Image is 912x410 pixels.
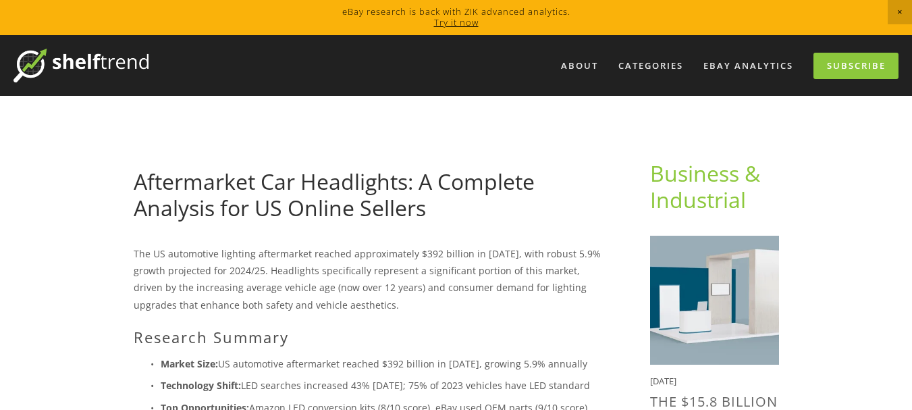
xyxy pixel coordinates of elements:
[161,379,241,392] strong: Technology Shift:
[695,55,802,77] a: eBay Analytics
[161,355,607,372] p: US automotive aftermarket reached $392 billion in [DATE], growing 5.9% annually
[134,167,535,222] a: Aftermarket Car Headlights: A Complete Analysis for US Online Sellers
[134,245,607,313] p: The US automotive lighting aftermarket reached approximately $392 billion in [DATE], with robust ...
[134,328,607,346] h2: Research Summary
[650,375,676,387] time: [DATE]
[610,55,692,77] div: Categories
[552,55,607,77] a: About
[434,16,479,28] a: Try it now
[161,377,607,394] p: LED searches increased 43% [DATE]; 75% of 2023 vehicles have LED standard
[14,49,149,82] img: ShelfTrend
[650,159,766,213] a: Business & Industrial
[650,236,779,365] img: The $15.8 Billion Trade Show Display Opportunity: How to Profit from selling in 2025
[813,53,898,79] a: Subscribe
[161,357,218,370] strong: Market Size:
